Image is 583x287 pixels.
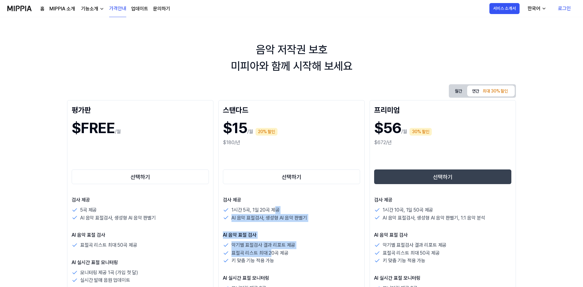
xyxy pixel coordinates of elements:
button: 서비스 소개서 [489,3,520,14]
div: $672/년 [374,139,511,146]
p: 1시간 5곡, 1일 20곡 제공 [231,206,279,214]
div: 최대 30% 할인 [481,87,510,96]
p: AI 음악 표절검사, 생성형 AI 음악 판별기 [80,214,156,222]
p: AI 음악 표절검사, 생성형 AI 음악 판별기 [231,214,307,222]
p: AI 음악 표절 검사 [223,231,360,239]
div: 30% 할인 [410,128,432,136]
p: 표절곡 리스트 최대 50곡 제공 [80,241,137,249]
div: 프리미엄 [374,105,511,114]
p: /월 [247,128,253,135]
p: AI 실시간 표절 모니터링 [374,274,511,282]
a: 문의하기 [153,5,170,13]
p: AI 음악 표절 검사 [374,231,511,239]
p: AI 실시간 표절 모니터링 [72,259,209,266]
p: AI 실시간 표절 모니터링 [223,274,360,282]
p: 5곡 제공 [80,206,97,214]
p: AI 음악 표절 검사 [72,231,209,239]
p: 검사 제공 [374,196,511,204]
button: 한국어 [523,2,550,15]
p: 1시간 10곡, 1일 50곡 제공 [383,206,433,214]
p: AI 음악 표절검사, 생성형 AI 음악 판별기, 1:1 음악 분석 [383,214,485,222]
a: 선택하기 [223,168,360,185]
a: MIPPIA 소개 [49,5,75,13]
p: 표절곡 리스트 최대 50곡 제공 [383,249,439,257]
div: 평가판 [72,105,209,114]
h1: $15 [223,117,247,139]
a: 홈 [40,5,45,13]
button: 기능소개 [80,5,104,13]
a: 업데이트 [131,5,148,13]
div: 기능소개 [80,5,99,13]
button: 선택하기 [72,169,209,184]
p: 악기별 표절검사 결과 리포트 제공 [231,241,295,249]
p: 검사 제공 [223,196,360,204]
div: $180/년 [223,139,360,146]
a: 선택하기 [72,168,209,185]
div: 한국어 [526,5,542,12]
h1: $56 [374,117,401,139]
div: 20% 할인 [256,128,277,136]
img: down [99,6,104,11]
p: 키 맞춤 기능 적용 가능 [383,257,425,265]
a: 가격안내 [109,0,126,17]
button: 선택하기 [374,169,511,184]
p: 표절곡 리스트 최대 20곡 제공 [231,249,288,257]
button: 선택하기 [223,169,360,184]
p: /월 [115,128,121,135]
button: 월간 [450,85,467,97]
p: 모니터링 제공 1곡 (가입 첫 달) [80,269,138,277]
div: 스탠다드 [223,105,360,114]
p: 키 맞춤 기능 적용 가능 [231,257,274,265]
p: 악기별 표절검사 결과 리포트 제공 [383,241,446,249]
p: 검사 제공 [72,196,209,204]
a: 선택하기 [374,168,511,185]
p: /월 [401,128,407,135]
p: 실시간 발매 음원 업데이트 [80,276,130,284]
button: 연간 [467,85,515,96]
h1: $FREE [72,117,115,139]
